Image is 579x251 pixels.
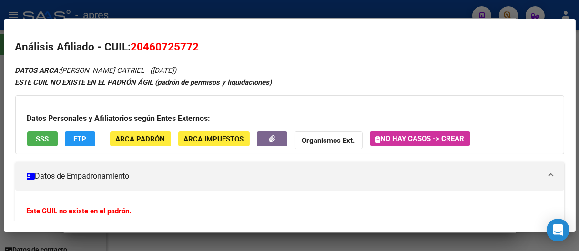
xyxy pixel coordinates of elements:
[302,136,355,145] strong: Organismos Ext.
[178,131,250,146] button: ARCA Impuestos
[27,171,541,182] mat-panel-title: Datos de Empadronamiento
[27,207,132,215] strong: Este CUIL no existe en el padrón.
[15,78,272,87] strong: ESTE CUIL NO EXISTE EN EL PADRÓN ÁGIL (padrón de permisos y liquidaciones)
[36,135,49,143] span: SSS
[15,39,564,55] h2: Análisis Afiliado - CUIL:
[73,135,86,143] span: FTP
[547,219,569,241] div: Open Intercom Messenger
[27,113,552,124] h3: Datos Personales y Afiliatorios según Entes Externos:
[184,135,244,143] span: ARCA Impuestos
[15,66,145,75] span: [PERSON_NAME] CATRIEL
[376,134,465,143] span: No hay casos -> Crear
[15,162,564,191] mat-expansion-panel-header: Datos de Empadronamiento
[370,131,470,146] button: No hay casos -> Crear
[131,40,199,53] span: 20460725772
[116,135,165,143] span: ARCA Padrón
[65,131,95,146] button: FTP
[295,131,363,149] button: Organismos Ext.
[27,131,58,146] button: SSS
[110,131,171,146] button: ARCA Padrón
[151,66,177,75] span: ([DATE])
[15,66,61,75] strong: DATOS ARCA:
